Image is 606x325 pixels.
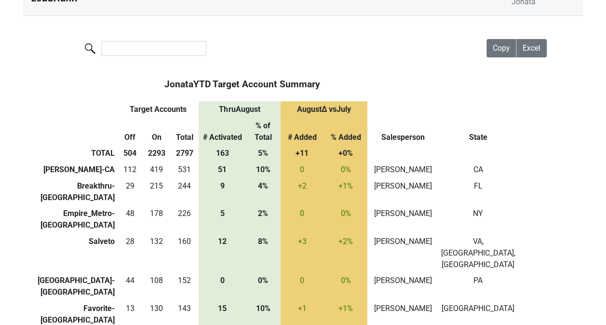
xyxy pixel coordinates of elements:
td: NY [439,205,518,233]
td: 132 [143,233,170,273]
button: Copy [486,39,517,57]
span: Copy [493,43,510,53]
td: PA [439,273,518,301]
th: August Δ vs July [281,101,368,118]
th: Jonata YTD Target Account Summary [117,68,367,101]
td: [PERSON_NAME] [367,233,439,273]
td: 178 [143,205,170,233]
th: &nbsp;: activate to sort column ascending [36,68,118,101]
td: 28 [117,233,143,273]
td: 419 [143,162,170,178]
td: [PERSON_NAME] [367,162,439,178]
td: 48 [117,205,143,233]
th: 2797 [170,146,199,162]
th: Off: activate to sort column ascending [117,118,143,146]
td: 152 [170,273,199,301]
span: Excel [523,43,540,53]
th: +11 [281,146,324,162]
td: 215 [143,178,170,206]
th: On: activate to sort column ascending [143,118,170,146]
th: Total: activate to sort column ascending [170,118,199,146]
td: [GEOGRAPHIC_DATA]-[GEOGRAPHIC_DATA] [36,273,118,301]
th: 5% [246,146,281,162]
th: # Activated: activate to sort column ascending [199,118,246,146]
th: Salesperson: activate to sort column ascending [367,118,439,146]
td: [PERSON_NAME] [367,205,439,233]
td: Empire_Metro-[GEOGRAPHIC_DATA] [36,205,118,233]
td: 160 [170,233,199,273]
td: 244 [170,178,199,206]
th: 163 [199,146,246,162]
td: 29 [117,178,143,206]
td: [PERSON_NAME] [367,273,439,301]
td: [PERSON_NAME]-CA [36,162,118,178]
th: 504 [117,146,143,162]
th: Target Accounts [117,101,199,118]
td: FL [439,178,518,206]
th: # Added: activate to sort column ascending [281,118,324,146]
td: Salveto [36,233,118,273]
th: Thru August [199,101,281,118]
th: % Added: activate to sort column ascending [324,118,367,146]
button: Excel [516,39,547,57]
th: % of Total: activate to sort column ascending [246,118,281,146]
td: Breakthru-[GEOGRAPHIC_DATA] [36,178,118,206]
th: State: activate to sort column ascending [439,118,518,146]
th: 2293 [143,146,170,162]
td: 531 [170,162,199,178]
td: 226 [170,205,199,233]
td: CA [439,162,518,178]
th: +0% [324,146,367,162]
td: 112 [117,162,143,178]
td: [PERSON_NAME] [367,178,439,206]
td: VA, [GEOGRAPHIC_DATA], [GEOGRAPHIC_DATA] [439,233,518,273]
td: 44 [117,273,143,301]
td: 108 [143,273,170,301]
th: TOTAL [36,146,118,162]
